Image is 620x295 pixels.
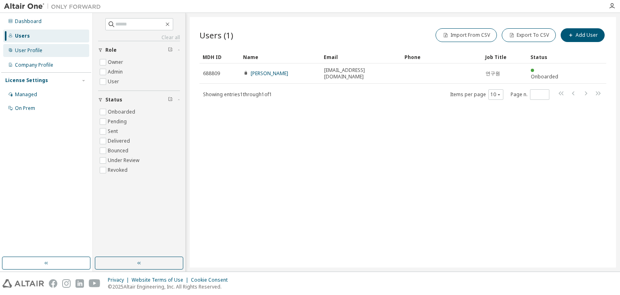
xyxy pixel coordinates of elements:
[530,51,564,63] div: Status
[108,283,232,290] p: © 2025 Altair Engineering, Inc. All Rights Reserved.
[98,91,180,109] button: Status
[168,97,173,103] span: Clear filter
[203,91,272,98] span: Showing entries 1 through 1 of 1
[485,51,524,63] div: Job Title
[531,73,558,80] span: Onboarded
[404,51,479,63] div: Phone
[15,18,42,25] div: Dashboard
[2,279,44,288] img: altair_logo.svg
[108,277,132,283] div: Privacy
[49,279,57,288] img: facebook.svg
[108,67,124,77] label: Admin
[108,156,141,165] label: Under Review
[324,67,398,80] span: [EMAIL_ADDRESS][DOMAIN_NAME]
[15,91,37,98] div: Managed
[98,34,180,41] a: Clear all
[108,165,129,175] label: Revoked
[62,279,71,288] img: instagram.svg
[132,277,191,283] div: Website Terms of Use
[486,70,500,77] span: 연구원
[15,105,35,112] div: On Prem
[75,279,84,288] img: linkedin.svg
[15,33,30,39] div: Users
[108,126,119,136] label: Sent
[561,28,605,42] button: Add User
[108,146,130,156] label: Bounced
[105,97,122,103] span: Status
[108,57,125,67] label: Owner
[502,28,556,42] button: Export To CSV
[108,117,128,126] label: Pending
[203,51,237,63] div: MDH ID
[251,70,288,77] a: [PERSON_NAME]
[203,70,220,77] span: 688809
[98,41,180,59] button: Role
[5,77,48,84] div: License Settings
[450,89,503,100] span: Items per page
[89,279,101,288] img: youtube.svg
[324,51,398,63] div: Email
[243,51,317,63] div: Name
[108,136,132,146] label: Delivered
[15,47,42,54] div: User Profile
[199,29,233,41] span: Users (1)
[108,107,137,117] label: Onboarded
[105,47,117,53] span: Role
[108,77,121,86] label: User
[490,91,501,98] button: 10
[191,277,232,283] div: Cookie Consent
[15,62,53,68] div: Company Profile
[4,2,105,11] img: Altair One
[511,89,549,100] span: Page n.
[168,47,173,53] span: Clear filter
[436,28,497,42] button: Import From CSV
